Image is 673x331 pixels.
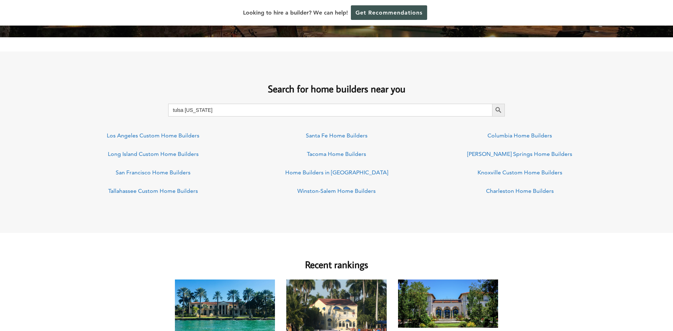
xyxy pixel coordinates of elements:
a: Los Angeles Custom Home Builders [107,132,199,139]
svg: Search [495,106,502,114]
a: Tallahassee Custom Home Builders [108,188,198,194]
a: Get Recommendations [351,5,427,20]
a: Tacoma Home Builders [307,151,366,157]
a: Knoxville Custom Home Builders [478,169,562,176]
a: Long Island Custom Home Builders [108,151,199,157]
a: Home Builders in [GEOGRAPHIC_DATA] [285,169,388,176]
a: Charleston Home Builders [486,188,554,194]
a: San Francisco Home Builders [116,169,191,176]
a: Santa Fe Home Builders [306,132,368,139]
a: Winston-Salem Home Builders [297,188,376,194]
input: Search here... [168,104,492,116]
h2: Recent rankings [175,247,498,272]
a: [PERSON_NAME] Springs Home Builders [467,151,572,157]
a: Columbia Home Builders [487,132,552,139]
